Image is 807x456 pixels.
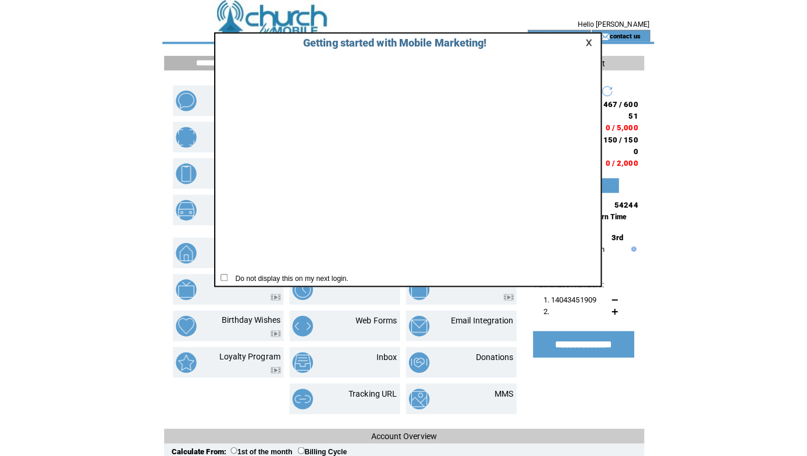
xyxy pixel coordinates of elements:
a: Tracking URL [345,384,393,394]
span: 467 / 600 [597,99,631,108]
label: Billing Cycle [294,443,343,451]
img: loyalty-program.png [174,348,194,369]
input: Billing Cycle [294,442,301,449]
img: inbox.png [289,348,310,369]
span: 150 / 150 [597,134,631,142]
span: Calculate From: [170,442,224,451]
img: property-listing.png [174,240,194,261]
span: 54244 [608,198,631,207]
img: account_icon.gif [539,31,548,41]
img: text-to-screen.png [174,276,194,297]
a: Birthday Wishes [219,312,278,321]
input: 1st of the month [228,442,235,449]
a: contact us [603,31,634,39]
img: mms.png [404,384,425,405]
a: Web Forms [352,312,393,322]
span: Eastern Time [578,211,620,219]
img: scheduled-tasks.png [289,276,310,297]
span: Getting started with Mobile Marketing! [288,36,481,48]
img: video.png [268,291,278,297]
img: help.gif [621,244,630,249]
span: 0 / 2,000 [599,157,631,166]
span: Hello [PERSON_NAME] [571,20,642,28]
img: mobile-websites.png [174,162,194,182]
img: birthday-wishes.png [174,312,194,333]
img: donations.png [404,348,425,369]
a: Email Integration [446,312,508,322]
img: email-integration.png [404,312,425,333]
span: 51 [622,111,631,119]
img: contact_us_icon.gif [594,31,603,41]
a: Donations [471,348,508,358]
a: MMS [489,384,508,394]
a: Inbox [372,348,393,358]
span: 2. [538,304,543,312]
img: video.png [268,363,278,369]
a: Loyalty Program [217,348,278,357]
img: tracking-url.png [289,384,310,405]
img: video.png [268,327,278,333]
span: 3rd [605,230,617,239]
label: 1st of the month [228,443,289,451]
img: text-blast.png [174,90,194,110]
img: video.png [498,291,508,297]
span: 1. 14043451909 [538,292,590,301]
img: mobile-coupons.png [174,126,194,146]
span: 0 [627,145,631,154]
img: web-forms.png [289,312,310,333]
img: vehicle-listing.png [174,198,194,218]
span: Account Overview [367,427,432,436]
span: 0 / 5,000 [599,122,631,131]
img: text-to-win.png [404,276,425,297]
span: Do not display this on my next login. [227,272,344,280]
